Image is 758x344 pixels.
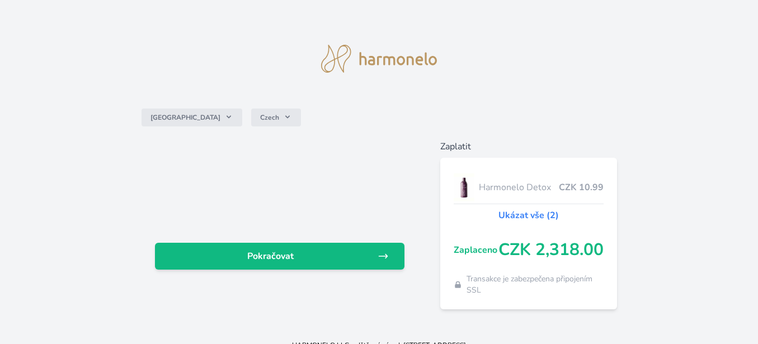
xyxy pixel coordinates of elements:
a: Pokračovat [155,243,404,270]
img: logo.svg [321,45,437,73]
span: Pokračovat [164,249,378,263]
span: Zaplaceno [454,243,498,257]
button: [GEOGRAPHIC_DATA] [142,109,242,126]
img: DETOX_se_stinem_x-lo.jpg [454,173,475,201]
span: Transakce je zabezpečena připojením SSL [467,274,604,296]
span: [GEOGRAPHIC_DATA] [150,113,220,122]
button: Czech [251,109,301,126]
h6: Zaplatit [440,140,617,153]
a: Ukázat vše (2) [498,209,559,222]
span: CZK 10.99 [559,181,604,194]
span: Czech [260,113,279,122]
span: CZK 2,318.00 [498,240,604,260]
span: Harmonelo Detox [479,181,558,194]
